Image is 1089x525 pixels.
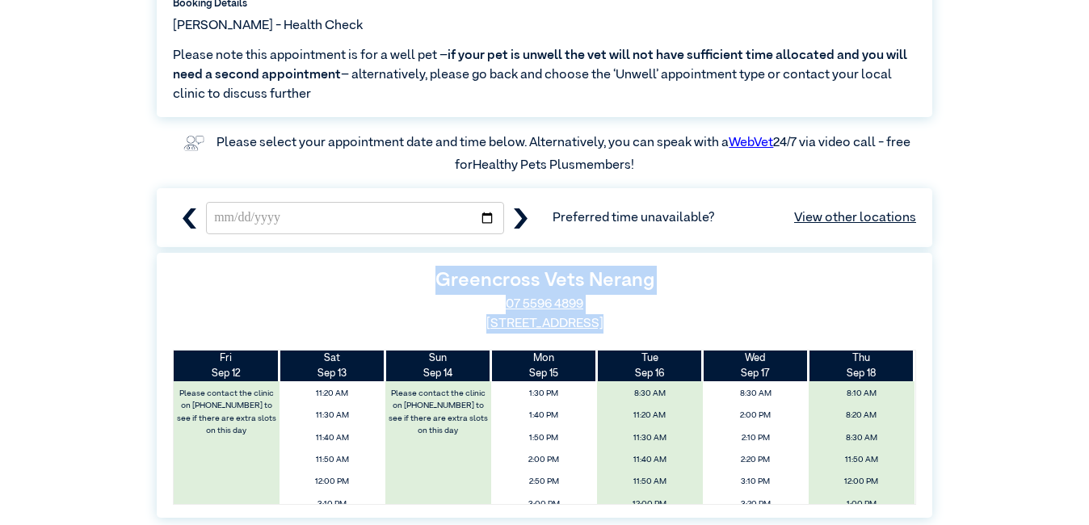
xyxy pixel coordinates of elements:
span: 11:50 AM [284,451,381,469]
span: 11:20 AM [284,384,381,403]
span: 1:40 PM [495,406,592,425]
span: 12:00 PM [601,495,698,514]
span: 8:30 AM [601,384,698,403]
a: Healthy Pets Plus [473,159,575,172]
span: 8:20 AM [813,406,910,425]
span: 12:00 PM [813,472,910,491]
span: 1:50 PM [495,429,592,447]
span: 11:30 AM [284,406,381,425]
span: 1:30 PM [495,384,592,403]
span: 11:20 AM [601,406,698,425]
span: 11:30 AM [601,429,698,447]
span: 1:00 PM [813,495,910,514]
label: Please select your appointment date and time below. Alternatively, you can speak with a 24/7 via ... [217,136,913,172]
th: Sep 13 [280,351,385,381]
span: 3:00 PM [495,495,592,514]
label: Please contact the clinic on [PHONE_NUMBER] to see if there are extra slots on this day [175,384,279,440]
span: 2:50 PM [495,472,592,491]
a: WebVet [729,136,773,149]
span: Please note this appointment is for a well pet – – alternatively, please go back and choose the ‘... [173,46,916,104]
span: 11:50 AM [601,472,698,491]
img: vet [179,130,209,156]
span: 8:30 AM [707,384,804,403]
span: 3:10 PM [707,472,804,491]
label: Please contact the clinic on [PHONE_NUMBER] to see if there are extra slots on this day [387,384,490,440]
th: Sep 16 [597,351,703,381]
span: Preferred time unavailable? [553,208,916,228]
span: 11:40 AM [601,451,698,469]
span: 12:00 PM [284,472,381,491]
a: 07 5596 4899 [506,298,583,311]
span: 2:00 PM [495,451,592,469]
th: Sep 12 [174,351,280,381]
span: 11:40 AM [284,429,381,447]
label: Greencross Vets Nerang [435,271,654,290]
span: 11:50 AM [813,451,910,469]
span: 8:10 AM [813,384,910,403]
span: 8:30 AM [813,429,910,447]
span: 2:10 PM [707,429,804,447]
span: 3:10 PM [284,495,381,514]
span: if your pet is unwell the vet will not have sufficient time allocated and you will need a second ... [173,49,907,82]
th: Sep 15 [491,351,597,381]
span: 2:00 PM [707,406,804,425]
a: [STREET_ADDRESS] [486,317,603,330]
a: View other locations [794,208,916,228]
span: [PERSON_NAME] - Health Check [173,16,363,36]
span: 3:20 PM [707,495,804,514]
th: Sep 14 [385,351,491,381]
th: Sep 18 [809,351,915,381]
th: Sep 17 [703,351,809,381]
span: 2:20 PM [707,451,804,469]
